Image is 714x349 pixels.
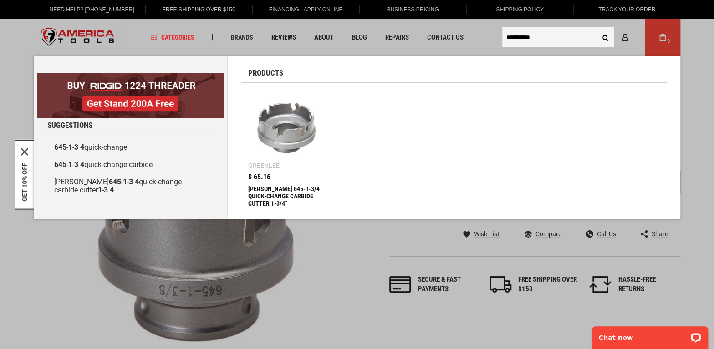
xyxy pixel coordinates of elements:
b: 1 [68,143,72,152]
b: 1 [123,177,127,186]
b: 4 [135,177,139,186]
a: GREENLEE 645-1-3/4 QUICK-CHANGE CARBIDE CUTTER 1-3/4 Greenlee $ 65.16 [PERSON_NAME] 645-1-3/4 QUI... [248,90,325,212]
a: 645-1-3 4quick-change [47,139,214,156]
b: 4 [80,160,84,169]
img: BOGO: Buy RIDGID® 1224 Threader, Get Stand 200A Free! [37,73,224,118]
div: GREENLEE 645-1-3/4 QUICK-CHANGE CARBIDE CUTTER 1-3/4 [248,185,325,207]
b: 3 [74,143,78,152]
span: Products [248,69,283,77]
b: 645 [109,177,121,186]
b: 3 [129,177,133,186]
b: 645 [54,160,66,169]
b: 1 [98,186,102,194]
span: $ 65.16 [248,173,270,181]
button: Close [21,148,28,155]
a: Categories [147,31,199,44]
svg: close icon [21,148,28,155]
span: Suggestions [47,121,92,129]
iframe: LiveChat chat widget [586,320,714,349]
span: Categories [151,34,194,40]
span: Brands [231,34,253,40]
button: Search [597,29,614,46]
button: GET 10% OFF [21,162,28,201]
b: 4 [80,143,84,152]
b: 4 [110,186,114,194]
b: 3 [74,160,78,169]
a: [PERSON_NAME]645-1-3 4quick-change carbide cutter1-3 4 [47,173,214,199]
a: BOGO: Buy RIDGID® 1224 Threader, Get Stand 200A Free! [37,73,224,80]
img: GREENLEE 645-1-3/4 QUICK-CHANGE CARBIDE CUTTER 1-3/4 [253,94,321,162]
div: Greenlee [248,162,280,169]
b: 645 [54,143,66,152]
b: 3 [104,186,108,194]
a: 645-1-3 4quick-change carbide [47,156,214,173]
a: Brands [227,31,257,44]
b: 1 [68,160,72,169]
